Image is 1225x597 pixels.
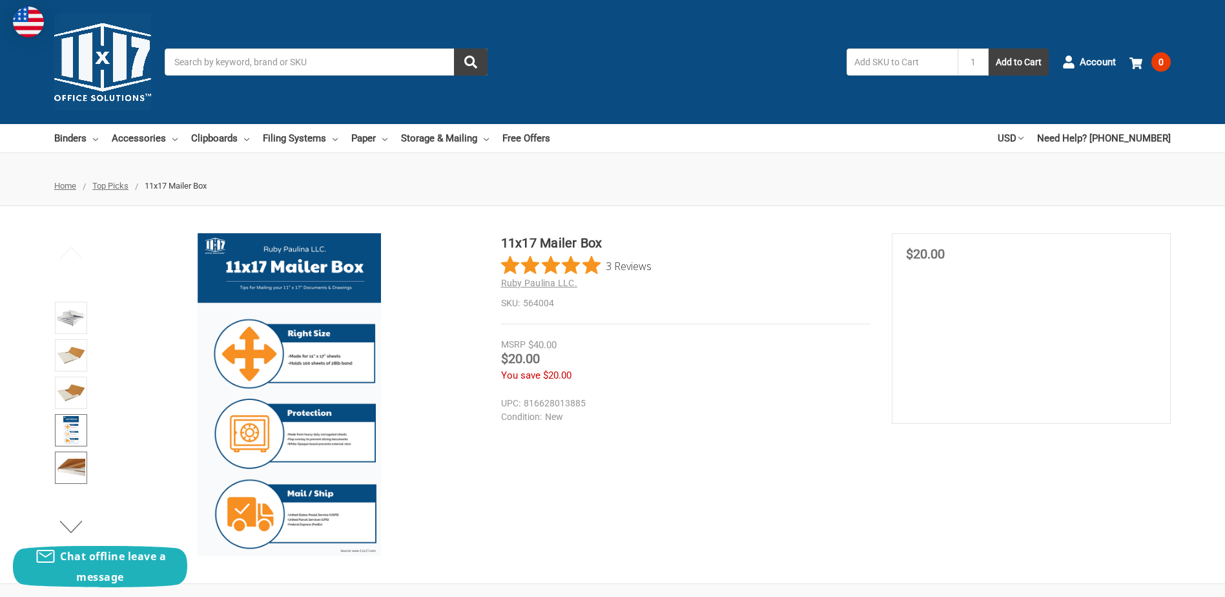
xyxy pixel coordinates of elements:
dd: 564004 [501,297,870,310]
input: Add SKU to Cart [847,48,958,76]
a: Accessories [112,124,178,152]
img: 11x17 Mailer Box [127,233,450,556]
img: duty and tax information for United States [13,6,44,37]
button: Previous [52,240,91,266]
span: You save [501,370,540,381]
img: 11x17 White Mailer box shown with 11" x 17" paper [57,379,85,407]
button: Add to Cart [989,48,1049,76]
a: 0 [1129,45,1171,79]
span: $20.00 [501,351,540,366]
span: $20.00 [906,246,945,262]
a: Filing Systems [263,124,338,152]
a: Free Offers [502,124,550,152]
dt: SKU: [501,297,520,310]
dt: Condition: [501,410,542,424]
img: 11x17 Mailer Box [63,416,79,445]
a: Ruby Paulina LLC. [501,278,577,288]
span: 3 Reviews [606,256,652,275]
a: Storage & Mailing [401,124,489,152]
a: Paper [351,124,387,152]
span: 0 [1151,52,1171,72]
dd: New [501,410,865,424]
h1: 11x17 Mailer Box [501,233,870,253]
img: 11x17.com [54,14,151,110]
button: Chat offline leave a message [13,546,187,587]
span: $20.00 [543,370,571,381]
a: Clipboards [191,124,249,152]
dt: UPC: [501,397,520,410]
a: Top Picks [92,181,129,191]
button: Rated 5 out of 5 stars from 3 reviews. Jump to reviews. [501,256,652,275]
dd: 816628013885 [501,397,865,410]
img: 11x17 Mailer Box [57,304,85,332]
img: 11x17 Mailer Box [57,454,85,482]
a: Need Help? [PHONE_NUMBER] [1037,124,1171,152]
button: Next [52,514,91,539]
span: Account [1080,55,1116,70]
span: 11x17 Mailer Box [145,181,207,191]
img: 11x17 Mailer Box [57,341,85,370]
span: Chat offline leave a message [60,549,166,584]
a: Binders [54,124,98,152]
input: Search by keyword, brand or SKU [165,48,488,76]
a: Account [1062,45,1116,79]
span: $40.00 [528,339,557,351]
div: MSRP [501,338,526,351]
a: USD [998,124,1024,152]
a: Home [54,181,76,191]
